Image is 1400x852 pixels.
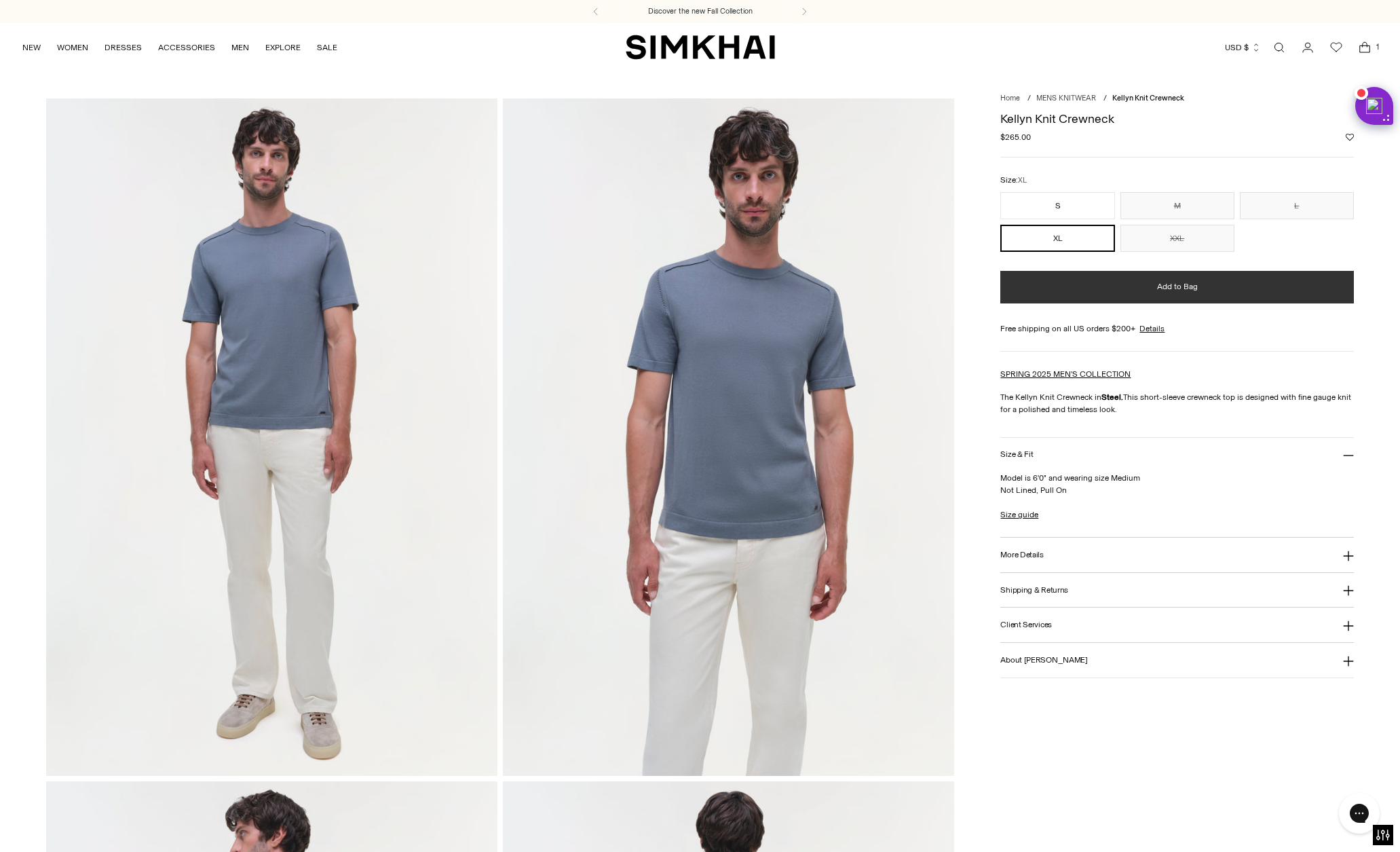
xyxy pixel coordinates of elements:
[105,33,142,62] a: DRESSES
[1000,93,1353,105] nav: breadcrumbs
[1000,621,1052,629] h3: Client Services
[11,800,136,841] iframe: Sign Up via Text for Offers
[1103,93,1107,105] div: /
[1139,322,1165,335] a: Details
[1000,322,1353,335] div: Free shipping on all US orders $200+
[1000,113,1353,125] h1: Kellyn Knit Crewneck
[1294,34,1321,61] a: Go to the account page
[265,33,301,62] a: EXPLORE
[1000,586,1068,595] h3: Shipping & Returns
[1371,41,1384,53] span: 1
[1101,392,1123,402] strong: Steel.
[1000,192,1114,219] button: S
[1120,192,1234,219] button: M
[1036,94,1096,103] a: MENS KNITWEAR
[1332,788,1386,838] iframe: Gorgias live chat messenger
[317,33,337,62] a: SALE
[1225,33,1261,62] button: USD $
[1112,94,1184,103] span: Kellyn Knit Crewneck
[1000,94,1020,103] a: Home
[1000,438,1353,473] button: Size & Fit
[1000,508,1038,521] a: Size guide
[1266,34,1293,61] a: Open search modal
[648,6,753,17] a: Discover the new Fall Collection
[1000,391,1353,415] p: The Kellyn Knit Crewneck in This short-sleeve crewneck top is designed with fine gauge knit for a...
[1000,225,1114,252] button: XL
[626,34,775,60] a: SIMKHAI
[1000,643,1353,678] button: About [PERSON_NAME]
[1000,538,1353,572] button: More Details
[1120,225,1234,252] button: XXL
[1000,472,1353,496] p: Model is 6'0" and wearing size Medium Not Lined, Pull On
[1000,450,1033,459] h3: Size & Fit
[1157,281,1198,293] span: Add to Bag
[1018,176,1027,185] span: XL
[1000,131,1031,143] span: $265.00
[231,33,249,62] a: MEN
[1240,192,1354,219] button: L
[22,33,41,62] a: NEW
[46,98,497,776] img: Kellyn Knit Crewneck
[1000,551,1043,559] h3: More Details
[1000,174,1027,187] label: Size:
[1351,34,1378,61] a: Open cart modal
[57,33,88,62] a: WOMEN
[1027,93,1031,105] div: /
[1000,369,1131,379] a: SPRING 2025 MEN'S COLLECTION
[1000,656,1087,665] h3: About [PERSON_NAME]
[158,33,215,62] a: ACCESSORIES
[1000,271,1353,303] button: Add to Bag
[1000,573,1353,608] button: Shipping & Returns
[1323,34,1350,61] a: Wishlist
[1346,133,1354,141] button: Add to Wishlist
[1000,608,1353,642] button: Client Services
[503,98,954,776] img: Kellyn Knit Crewneck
